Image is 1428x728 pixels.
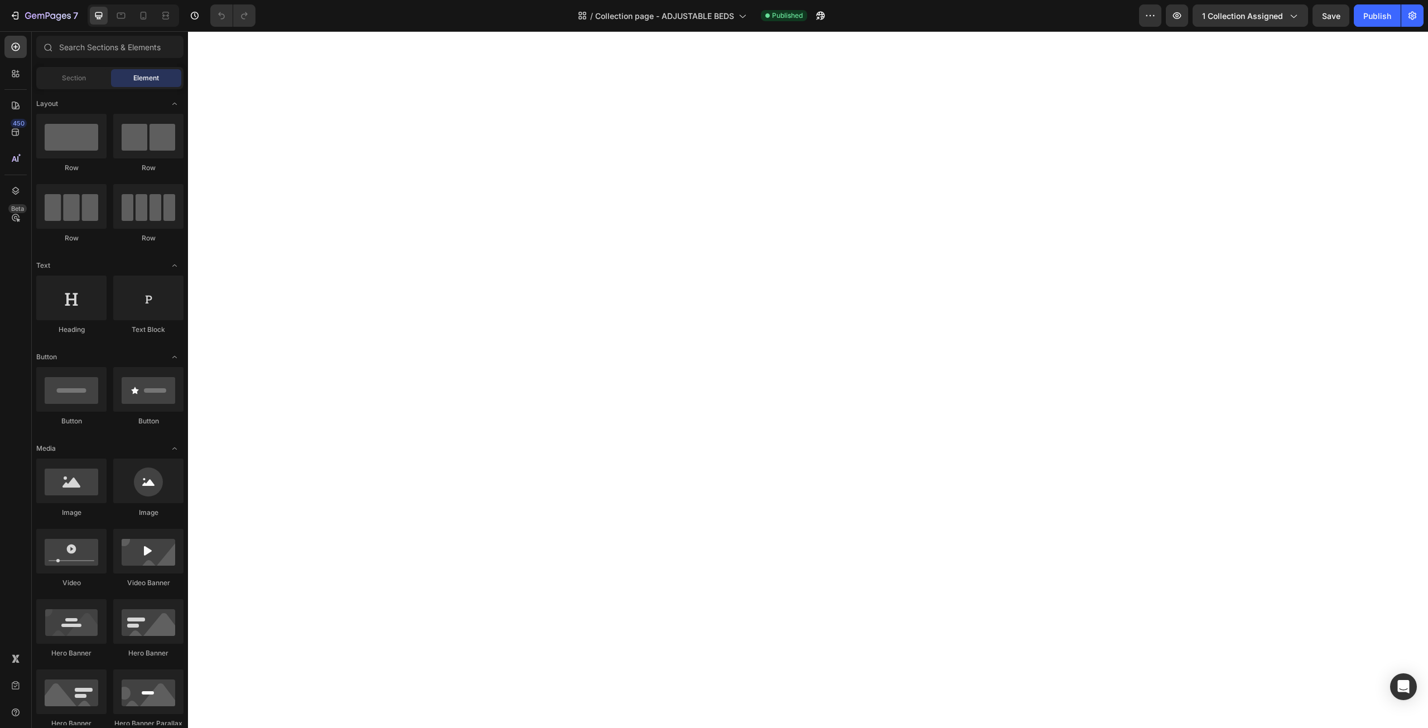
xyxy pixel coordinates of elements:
[36,443,56,454] span: Media
[1354,4,1401,27] button: Publish
[113,325,184,335] div: Text Block
[210,4,255,27] div: Undo/Redo
[595,10,734,22] span: Collection page - ADJUSTABLE BEDS
[36,508,107,518] div: Image
[166,348,184,366] span: Toggle open
[36,578,107,588] div: Video
[133,73,159,83] span: Element
[36,261,50,271] span: Text
[113,163,184,173] div: Row
[113,416,184,426] div: Button
[113,578,184,588] div: Video Banner
[1322,11,1340,21] span: Save
[36,163,107,173] div: Row
[36,416,107,426] div: Button
[8,204,27,213] div: Beta
[36,99,58,109] span: Layout
[113,233,184,243] div: Row
[1363,10,1391,22] div: Publish
[36,648,107,658] div: Hero Banner
[590,10,593,22] span: /
[166,257,184,274] span: Toggle open
[188,31,1428,728] iframe: Design area
[1193,4,1308,27] button: 1 collection assigned
[166,95,184,113] span: Toggle open
[113,508,184,518] div: Image
[1390,673,1417,700] div: Open Intercom Messenger
[36,233,107,243] div: Row
[36,352,57,362] span: Button
[1202,10,1283,22] span: 1 collection assigned
[166,440,184,457] span: Toggle open
[772,11,803,21] span: Published
[36,36,184,58] input: Search Sections & Elements
[11,119,27,128] div: 450
[36,325,107,335] div: Heading
[62,73,86,83] span: Section
[73,9,78,22] p: 7
[4,4,83,27] button: 7
[1313,4,1349,27] button: Save
[113,648,184,658] div: Hero Banner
